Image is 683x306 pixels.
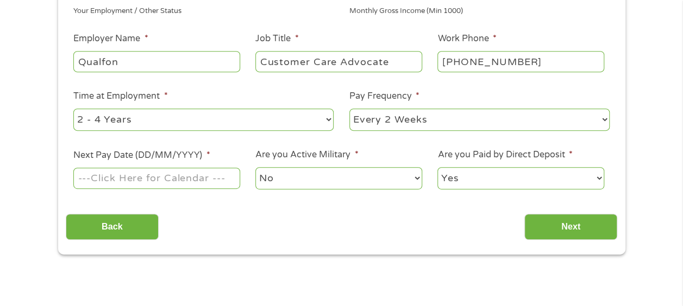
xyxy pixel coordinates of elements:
[73,33,148,44] label: Employer Name
[349,91,419,102] label: Pay Frequency
[524,214,617,240] input: Next
[73,51,240,72] input: Walmart
[437,51,604,72] input: (231) 754-4010
[73,91,167,102] label: Time at Employment
[255,51,422,72] input: Cashier
[73,2,334,17] div: Your Employment / Other Status
[255,149,358,161] label: Are you Active Military
[255,33,298,44] label: Job Title
[349,2,610,17] div: Monthly Gross Income (Min 1000)
[437,149,572,161] label: Are you Paid by Direct Deposit
[73,168,240,188] input: ---Click Here for Calendar ---
[73,150,210,161] label: Next Pay Date (DD/MM/YYYY)
[437,33,496,44] label: Work Phone
[66,214,159,240] input: Back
